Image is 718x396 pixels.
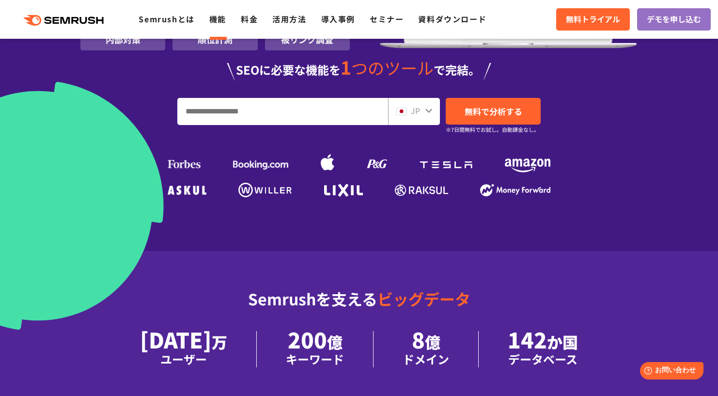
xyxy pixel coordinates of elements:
[321,13,355,25] a: 導入事例
[80,282,638,331] div: Semrushを支える
[547,331,578,353] span: か国
[377,287,470,310] span: ビッグデータ
[80,58,638,80] div: SEOに必要な機能を
[418,13,486,25] a: 資料ダウンロード
[465,105,522,117] span: 無料で分析する
[341,54,351,80] span: 1
[370,13,404,25] a: セミナー
[566,13,620,26] span: 無料トライアル
[351,56,434,79] span: つのツール
[556,8,630,31] a: 無料トライアル
[374,331,479,367] li: 8
[272,13,306,25] a: 活用方法
[647,13,701,26] span: デモを申し込む
[632,358,707,385] iframe: Help widget launcher
[403,350,449,367] div: ドメイン
[80,29,165,50] li: 内部対策
[425,331,440,353] span: 億
[178,98,388,125] input: URL、キーワードを入力してください
[286,350,344,367] div: キーワード
[241,13,258,25] a: 料金
[637,8,711,31] a: デモを申し込む
[446,98,541,125] a: 無料で分析する
[411,105,420,116] span: JP
[257,331,374,367] li: 200
[508,350,578,367] div: データベース
[209,13,226,25] a: 機能
[434,61,480,78] span: で完結。
[139,13,194,25] a: Semrushとは
[265,29,350,50] li: 被リンク調査
[446,125,539,134] small: ※7日間無料でお試し。自動課金なし。
[327,331,343,353] span: 億
[479,331,607,367] li: 142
